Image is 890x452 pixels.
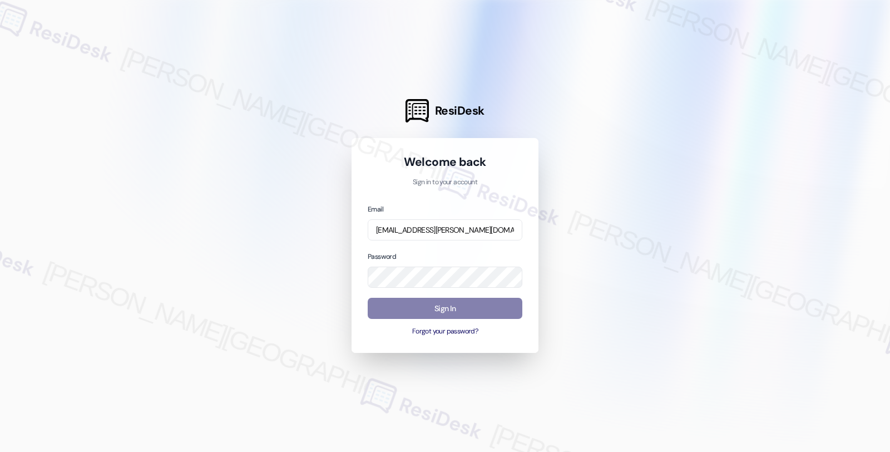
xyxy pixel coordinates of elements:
h1: Welcome back [368,154,522,170]
label: Password [368,252,396,261]
span: ResiDesk [435,103,484,119]
button: Forgot your password? [368,327,522,337]
img: ResiDesk Logo [406,99,429,122]
input: name@example.com [368,219,522,241]
label: Email [368,205,383,214]
p: Sign in to your account [368,178,522,188]
button: Sign In [368,298,522,320]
